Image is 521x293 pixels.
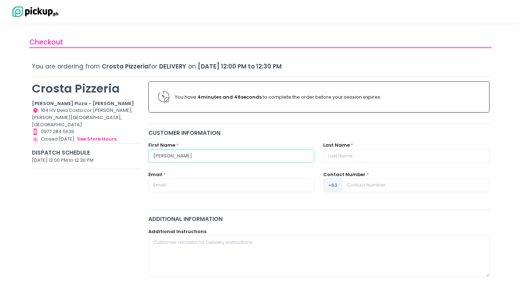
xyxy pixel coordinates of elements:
span: +63 [323,178,342,192]
div: You are ordering from for on [32,62,489,71]
label: First Name [148,142,175,149]
div: Dispatch Schedule [32,148,140,157]
label: Email [148,171,162,178]
img: logo [9,5,59,18]
input: Contact Number [342,178,489,192]
span: Delivery [159,62,186,71]
input: Email [148,178,314,192]
b: [PERSON_NAME] Pizza - [PERSON_NAME] [32,100,134,107]
div: You have to complete the order before your session expires. [175,94,479,101]
div: Checkout [29,37,492,48]
label: Contact Number [323,171,365,178]
div: Additional Information [148,215,489,223]
div: Closed [DATE]. [32,135,140,143]
span: [DATE] 12:00 PM to 12:30 PM [198,62,282,71]
input: First Name [148,149,314,163]
div: 104 HV Dela Costa cor [PERSON_NAME], [PERSON_NAME][GEOGRAPHIC_DATA], [GEOGRAPHIC_DATA] [32,107,140,128]
input: Last Name [323,149,489,163]
div: 0977 284 5636 [32,128,140,135]
div: Customer Information [148,129,489,137]
p: Crosta Pizzeria [32,81,140,95]
div: [DATE] 12:00 PM to 12:30 PM [32,157,140,164]
label: Last Name [323,142,350,149]
b: 4 minutes and 46 seconds [197,94,262,100]
label: Additional Instructions [148,228,206,235]
span: Crosta Pizzeria [102,62,149,71]
button: see store hours [77,135,117,143]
